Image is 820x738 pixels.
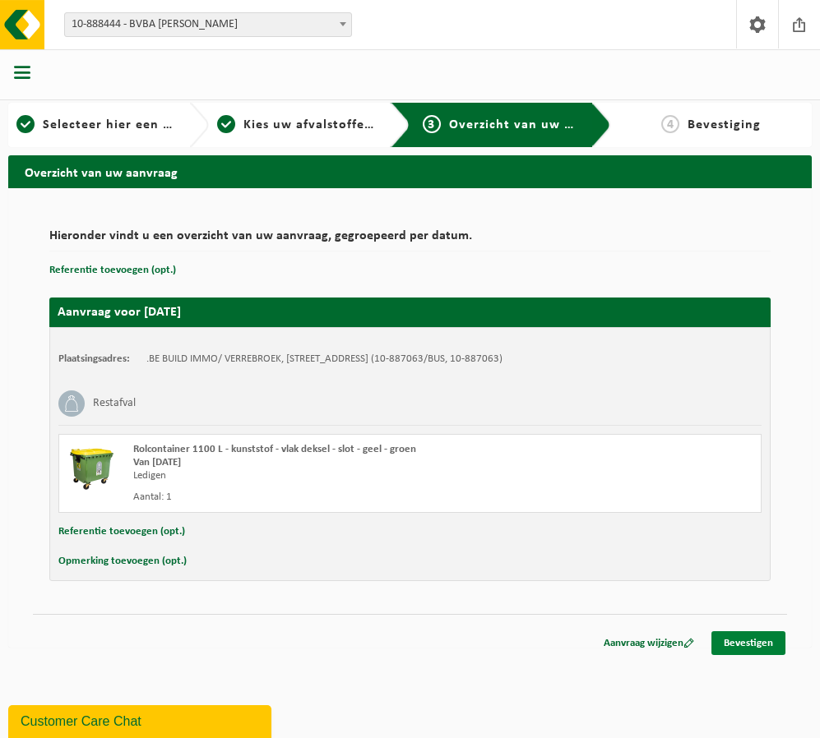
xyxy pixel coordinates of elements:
[58,353,130,364] strong: Plaatsingsadres:
[243,118,470,131] span: Kies uw afvalstoffen en recipiënten
[423,115,441,133] span: 3
[16,115,35,133] span: 1
[64,12,352,37] span: 10-888444 - BVBA DR SAM MAMPAEY - DE KLINGE
[133,491,476,504] div: Aantal: 1
[65,13,351,36] span: 10-888444 - BVBA DR SAM MAMPAEY - DE KLINGE
[49,229,771,251] h2: Hieronder vindt u een overzicht van uw aanvraag, gegroepeerd per datum.
[93,390,136,417] h3: Restafval
[688,118,761,131] span: Bevestiging
[217,115,377,135] a: 2Kies uw afvalstoffen en recipiënten
[661,115,679,133] span: 4
[67,443,117,492] img: WB-1100-HPE-GN-51.png
[43,118,220,131] span: Selecteer hier een vestiging
[8,702,275,738] iframe: chat widget
[591,631,706,655] a: Aanvraag wijzigen
[49,260,176,281] button: Referentie toevoegen (opt.)
[133,444,416,454] span: Rolcontainer 1100 L - kunststof - vlak deksel - slot - geel - groen
[8,155,812,187] h2: Overzicht van uw aanvraag
[16,115,176,135] a: 1Selecteer hier een vestiging
[217,115,235,133] span: 2
[133,469,476,482] div: Ledigen
[449,118,623,131] span: Overzicht van uw aanvraag
[146,353,503,366] td: .BE BUILD IMMO/ VERREBROEK, [STREET_ADDRESS] (10-887063/BUS, 10-887063)
[58,551,187,572] button: Opmerking toevoegen (opt.)
[133,457,181,468] strong: Van [DATE]
[58,306,181,319] strong: Aanvraag voor [DATE]
[58,521,185,542] button: Referentie toevoegen (opt.)
[711,631,785,655] a: Bevestigen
